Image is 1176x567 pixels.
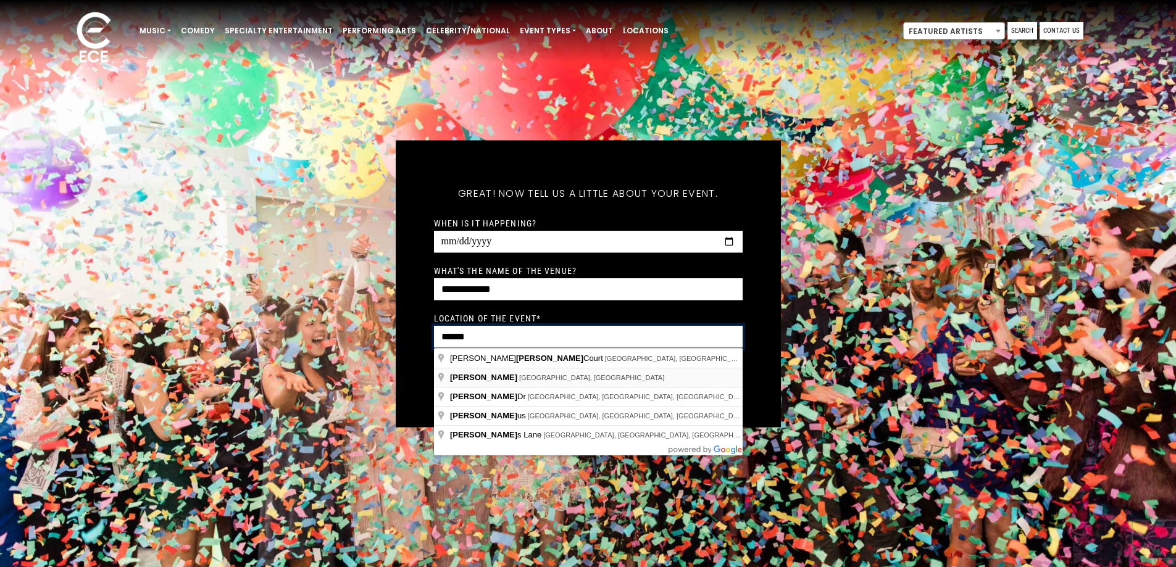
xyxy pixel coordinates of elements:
[135,20,176,41] a: Music
[450,430,543,439] span: s Lane
[63,9,125,68] img: ece_new_logo_whitev2-1.png
[338,20,421,41] a: Performing Arts
[581,20,618,41] a: About
[434,265,577,276] label: What's the name of the venue?
[421,20,515,41] a: Celebrity/National
[450,392,517,401] span: [PERSON_NAME]
[903,22,1005,39] span: Featured Artists
[904,23,1004,40] span: Featured Artists
[1007,22,1037,39] a: Search
[450,373,517,382] span: [PERSON_NAME]
[450,411,517,420] span: [PERSON_NAME]
[434,217,537,228] label: When is it happening?
[543,431,763,439] span: [GEOGRAPHIC_DATA], [GEOGRAPHIC_DATA], [GEOGRAPHIC_DATA]
[450,354,605,363] span: [PERSON_NAME] Court
[176,20,220,41] a: Comedy
[450,430,517,439] span: [PERSON_NAME]
[450,411,528,420] span: us
[1040,22,1083,39] a: Contact Us
[515,20,581,41] a: Event Types
[528,393,748,400] span: [GEOGRAPHIC_DATA], [GEOGRAPHIC_DATA], [GEOGRAPHIC_DATA]
[434,312,541,323] label: Location of the event
[450,392,528,401] span: Dr
[434,171,743,215] h5: Great! Now tell us a little about your event.
[618,20,673,41] a: Locations
[528,412,748,420] span: [GEOGRAPHIC_DATA], [GEOGRAPHIC_DATA], [GEOGRAPHIC_DATA]
[516,354,583,363] span: [PERSON_NAME]
[519,374,664,381] span: [GEOGRAPHIC_DATA], [GEOGRAPHIC_DATA]
[220,20,338,41] a: Specialty Entertainment
[605,355,825,362] span: [GEOGRAPHIC_DATA], [GEOGRAPHIC_DATA], [GEOGRAPHIC_DATA]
